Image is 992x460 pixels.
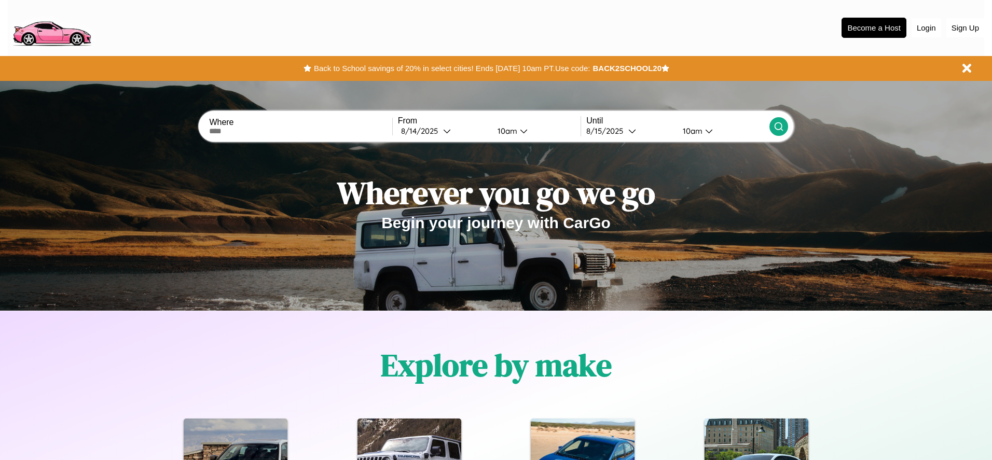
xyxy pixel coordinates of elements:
button: Sign Up [946,18,984,37]
div: 10am [492,126,520,136]
button: Become a Host [842,18,906,38]
div: 8 / 15 / 2025 [586,126,628,136]
b: BACK2SCHOOL20 [593,64,662,73]
button: 10am [489,126,581,136]
button: 10am [674,126,769,136]
label: Until [586,116,769,126]
img: logo [8,5,95,49]
label: From [398,116,581,126]
div: 8 / 14 / 2025 [401,126,443,136]
button: Login [912,18,941,37]
button: 8/14/2025 [398,126,489,136]
h1: Explore by make [381,344,612,386]
label: Where [209,118,392,127]
button: Back to School savings of 20% in select cities! Ends [DATE] 10am PT.Use code: [311,61,593,76]
div: 10am [678,126,705,136]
